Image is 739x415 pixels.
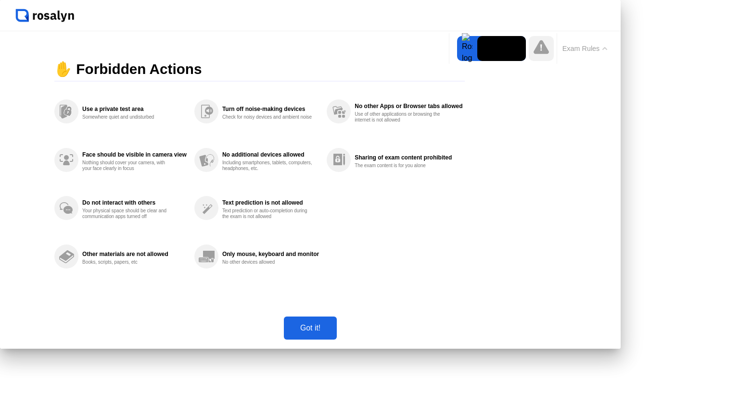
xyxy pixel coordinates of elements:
[82,259,173,265] div: Books, scripts, papers, etc
[355,163,446,169] div: The exam content is for you alone
[82,160,173,171] div: Nothing should cover your camera, with your face clearly in focus
[222,199,319,206] div: Text prediction is not allowed
[82,251,187,257] div: Other materials are not allowed
[82,208,173,220] div: Your physical space should be clear and communication apps turned off
[222,251,319,257] div: Only mouse, keyboard and monitor
[82,199,187,206] div: Do not interact with others
[355,154,462,161] div: Sharing of exam content prohibited
[284,317,337,340] button: Got it!
[222,160,313,171] div: Including smartphones, tablets, computers, headphones, etc.
[54,58,464,82] div: ✋ Forbidden Actions
[355,103,462,110] div: No other Apps or Browser tabs allowed
[222,208,313,220] div: Text prediction or auto-completion during the exam is not allowed
[222,151,319,158] div: No additional devices allowed
[82,151,187,158] div: Face should be visible in camera view
[222,259,313,265] div: No other devices allowed
[82,114,173,120] div: Somewhere quiet and undisturbed
[287,324,334,332] div: Got it!
[222,114,313,120] div: Check for noisy devices and ambient noise
[82,106,187,112] div: Use a private test area
[560,44,611,53] button: Exam Rules
[222,106,319,112] div: Turn off noise-making devices
[355,111,446,123] div: Use of other applications or browsing the internet is not allowed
